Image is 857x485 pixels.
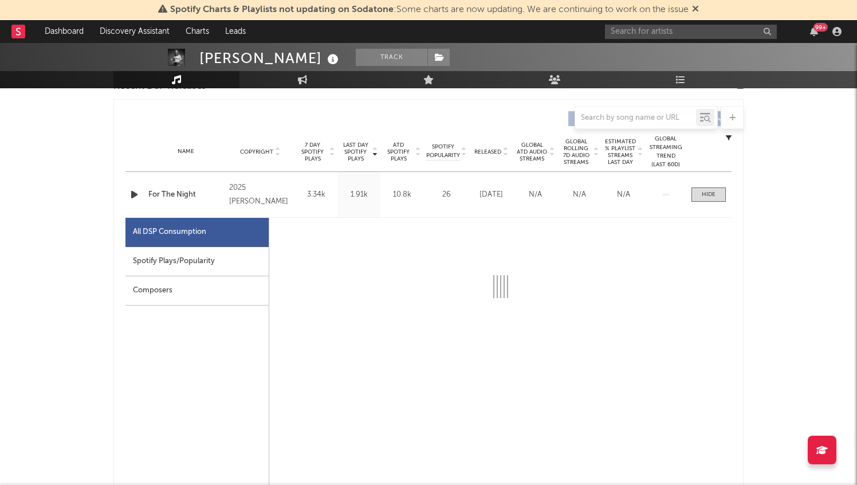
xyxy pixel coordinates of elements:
[383,142,414,162] span: ATD Spotify Plays
[170,5,394,14] span: Spotify Charts & Playlists not updating on Sodatone
[516,189,555,201] div: N/A
[340,142,371,162] span: Last Day Spotify Plays
[813,23,828,32] div: 99 +
[604,138,636,166] span: Estimated % Playlist Streams Last Day
[178,20,217,43] a: Charts
[217,20,254,43] a: Leads
[133,225,206,239] div: All DSP Consumption
[148,189,223,201] a: For The Night
[340,189,378,201] div: 1.91k
[426,143,460,160] span: Spotify Popularity
[92,20,178,43] a: Discovery Assistant
[356,49,427,66] button: Track
[148,147,223,156] div: Name
[560,189,599,201] div: N/A
[297,189,335,201] div: 3.34k
[170,5,689,14] span: : Some charts are now updating. We are continuing to work on the issue
[240,148,273,155] span: Copyright
[604,189,643,201] div: N/A
[125,247,269,276] div: Spotify Plays/Popularity
[810,27,818,36] button: 99+
[648,135,683,169] div: Global Streaming Trend (Last 60D)
[125,276,269,306] div: Composers
[605,25,777,39] input: Search for artists
[37,20,92,43] a: Dashboard
[474,148,501,155] span: Released
[199,49,341,68] div: [PERSON_NAME]
[575,114,696,123] input: Search by song name or URL
[297,142,328,162] span: 7 Day Spotify Plays
[229,181,292,209] div: 2025 [PERSON_NAME]
[125,218,269,247] div: All DSP Consumption
[383,189,420,201] div: 10.8k
[426,189,466,201] div: 26
[472,189,510,201] div: [DATE]
[692,5,699,14] span: Dismiss
[560,138,592,166] span: Global Rolling 7D Audio Streams
[516,142,548,162] span: Global ATD Audio Streams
